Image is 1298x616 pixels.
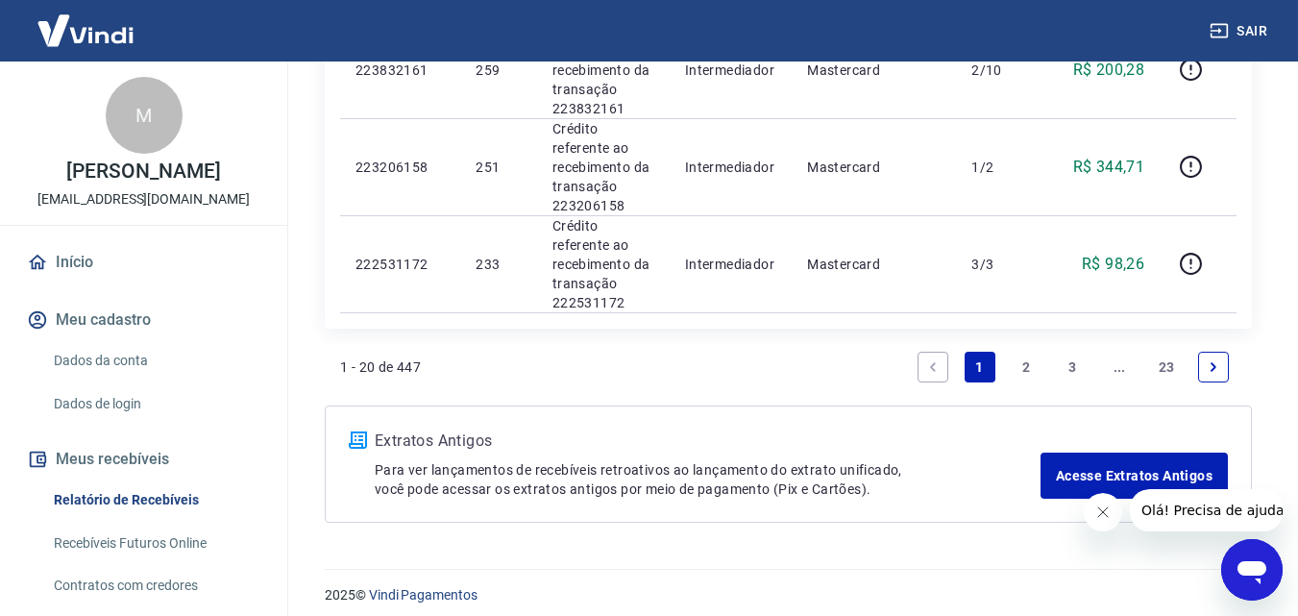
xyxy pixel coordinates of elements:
a: Page 3 [1058,352,1089,382]
p: 1/2 [971,158,1028,177]
p: 1 - 20 de 447 [340,357,421,377]
p: Mastercard [807,61,941,80]
p: Crédito referente ao recebimento da transação 223206158 [552,119,654,215]
a: Acesse Extratos Antigos [1041,453,1228,499]
a: Next page [1198,352,1229,382]
p: 222531172 [355,255,445,274]
p: 223832161 [355,61,445,80]
button: Meus recebíveis [23,438,264,480]
p: R$ 98,26 [1082,253,1144,276]
a: Page 23 [1151,352,1183,382]
p: 2025 © [325,585,1252,605]
a: Dados de login [46,384,264,424]
p: Para ver lançamentos de recebíveis retroativos ao lançamento do extrato unificado, você pode aces... [375,460,1041,499]
p: 233 [476,255,521,274]
a: Previous page [918,352,948,382]
p: Intermediador [685,61,776,80]
a: Início [23,241,264,283]
p: R$ 200,28 [1073,59,1145,82]
iframe: Mensagem da empresa [1130,489,1283,531]
img: ícone [349,431,367,449]
img: Vindi [23,1,148,60]
p: 2/10 [971,61,1028,80]
ul: Pagination [910,344,1237,390]
a: Relatório de Recebíveis [46,480,264,520]
p: 251 [476,158,521,177]
p: Mastercard [807,158,941,177]
p: Intermediador [685,255,776,274]
button: Meu cadastro [23,299,264,341]
a: Dados da conta [46,341,264,381]
div: M [106,77,183,154]
iframe: Fechar mensagem [1084,493,1122,531]
p: [PERSON_NAME] [66,161,220,182]
p: [EMAIL_ADDRESS][DOMAIN_NAME] [37,189,250,209]
p: R$ 344,71 [1073,156,1145,179]
a: Page 1 is your current page [965,352,995,382]
p: 3/3 [971,255,1028,274]
a: Page 2 [1011,352,1041,382]
p: 223206158 [355,158,445,177]
a: Jump forward [1104,352,1135,382]
a: Vindi Pagamentos [369,587,478,603]
a: Contratos com credores [46,566,264,605]
p: Crédito referente ao recebimento da transação 222531172 [552,216,654,312]
p: 259 [476,61,521,80]
p: Intermediador [685,158,776,177]
span: Olá! Precisa de ajuda? [12,13,161,29]
p: Mastercard [807,255,941,274]
button: Sair [1206,13,1275,49]
a: Recebíveis Futuros Online [46,524,264,563]
p: Crédito referente ao recebimento da transação 223832161 [552,22,654,118]
iframe: Botão para abrir a janela de mensagens [1221,539,1283,601]
p: Extratos Antigos [375,430,1041,453]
